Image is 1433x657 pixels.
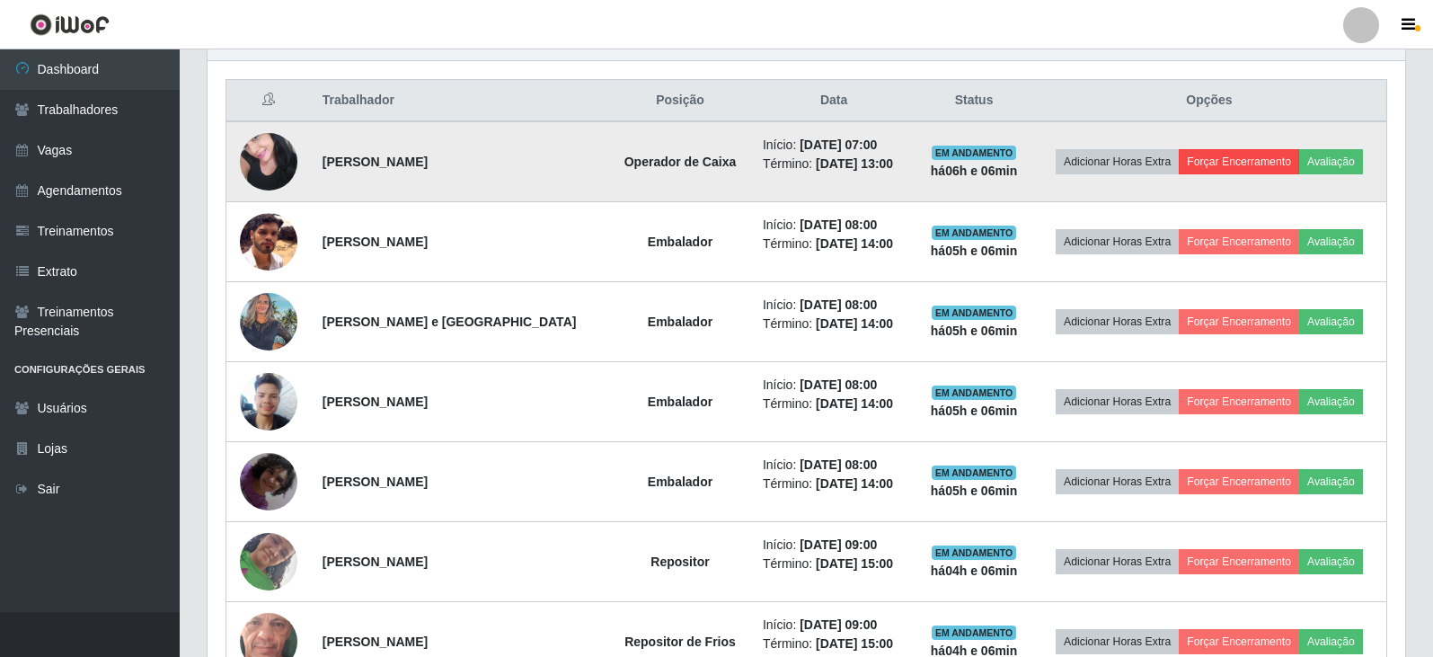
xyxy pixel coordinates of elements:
span: EM ANDAMENTO [932,306,1017,320]
button: Forçar Encerramento [1179,469,1299,494]
button: Adicionar Horas Extra [1056,549,1179,574]
strong: Repositor de Frios [624,635,736,649]
span: EM ANDAMENTO [932,146,1017,160]
time: [DATE] 08:00 [800,297,877,312]
button: Avaliação [1299,149,1363,174]
time: [DATE] 09:00 [800,537,877,552]
li: Início: [763,216,905,235]
li: Início: [763,616,905,635]
button: Avaliação [1299,229,1363,254]
th: Data [752,80,916,122]
li: Início: [763,456,905,475]
strong: Operador de Caixa [624,155,737,169]
button: Adicionar Horas Extra [1056,469,1179,494]
li: Término: [763,235,905,253]
time: [DATE] 07:00 [800,138,877,152]
button: Avaliação [1299,309,1363,334]
time: [DATE] 08:00 [800,377,877,392]
button: Adicionar Horas Extra [1056,389,1179,414]
button: Forçar Encerramento [1179,549,1299,574]
li: Término: [763,555,905,573]
span: EM ANDAMENTO [932,626,1017,640]
strong: Embalador [648,315,712,329]
strong: Repositor [650,555,709,569]
li: Início: [763,536,905,555]
li: Início: [763,296,905,315]
li: Término: [763,635,905,653]
img: 1734717801679.jpeg [240,213,297,271]
button: Avaliação [1299,389,1363,414]
li: Término: [763,395,905,413]
img: 1745015698766.jpeg [240,363,297,439]
strong: há 04 h e 06 min [931,564,1018,578]
button: Avaliação [1299,469,1363,494]
li: Término: [763,475,905,493]
time: [DATE] 08:00 [800,218,877,232]
time: [DATE] 14:00 [816,236,893,251]
span: EM ANDAMENTO [932,386,1017,400]
button: Forçar Encerramento [1179,149,1299,174]
img: 1758200219947.jpeg [240,431,297,533]
button: Adicionar Horas Extra [1056,149,1179,174]
time: [DATE] 09:00 [800,617,877,632]
strong: há 05 h e 06 min [931,244,1018,258]
strong: [PERSON_NAME] [323,635,428,649]
th: Opções [1032,80,1387,122]
th: Posição [608,80,752,122]
button: Forçar Encerramento [1179,629,1299,654]
time: [DATE] 15:00 [816,636,893,651]
button: Forçar Encerramento [1179,229,1299,254]
strong: há 05 h e 06 min [931,484,1018,498]
span: EM ANDAMENTO [932,546,1017,560]
strong: [PERSON_NAME] [323,555,428,569]
button: Forçar Encerramento [1179,309,1299,334]
li: Término: [763,155,905,173]
button: Adicionar Horas Extra [1056,229,1179,254]
strong: há 06 h e 06 min [931,164,1018,178]
button: Avaliação [1299,629,1363,654]
time: [DATE] 08:00 [800,457,877,472]
button: Adicionar Horas Extra [1056,629,1179,654]
li: Início: [763,376,905,395]
button: Adicionar Horas Extra [1056,309,1179,334]
time: [DATE] 14:00 [816,476,893,491]
strong: [PERSON_NAME] [323,155,428,169]
span: EM ANDAMENTO [932,226,1017,240]
strong: há 05 h e 06 min [931,404,1018,418]
img: 1746197830896.jpeg [240,123,297,200]
time: [DATE] 15:00 [816,556,893,571]
th: Trabalhador [312,80,608,122]
img: 1757074441917.jpeg [240,511,297,613]
img: CoreUI Logo [30,13,110,36]
strong: [PERSON_NAME] e [GEOGRAPHIC_DATA] [323,315,577,329]
li: Término: [763,315,905,333]
strong: [PERSON_NAME] [323,395,428,409]
th: Status [916,80,1032,122]
button: Forçar Encerramento [1179,389,1299,414]
strong: Embalador [648,475,712,489]
button: Avaliação [1299,549,1363,574]
strong: há 05 h e 06 min [931,324,1018,338]
strong: [PERSON_NAME] [323,475,428,489]
span: EM ANDAMENTO [932,466,1017,480]
strong: Embalador [648,395,712,409]
img: 1751324308831.jpeg [240,283,297,360]
time: [DATE] 14:00 [816,396,893,411]
li: Início: [763,136,905,155]
time: [DATE] 14:00 [816,316,893,331]
time: [DATE] 13:00 [816,156,893,171]
strong: [PERSON_NAME] [323,235,428,249]
strong: Embalador [648,235,712,249]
